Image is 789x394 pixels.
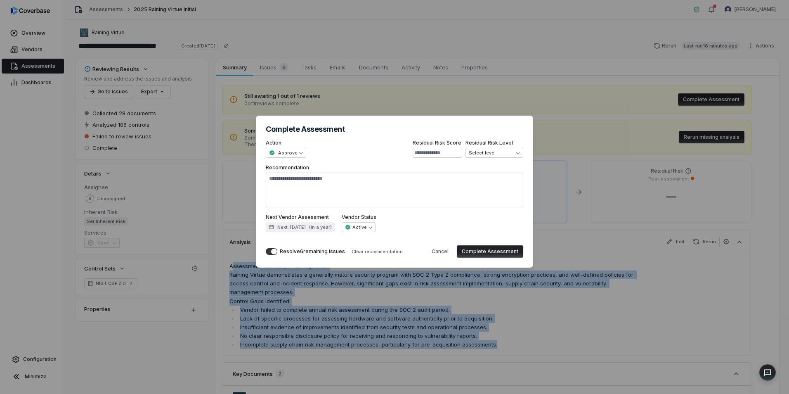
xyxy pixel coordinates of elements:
label: Residual Risk Score [413,140,462,146]
button: Clear recommendation [348,247,406,256]
label: Action [266,140,306,146]
button: Complete Assessment [457,245,523,258]
button: Resolve6remaining issues [266,248,277,255]
h2: Complete Assessment [266,126,523,133]
label: Next Vendor Assessment [266,214,335,221]
span: Next: [DATE] [277,224,306,230]
div: Resolve 6 remaining issues [280,248,345,255]
button: Cancel [427,245,454,258]
button: Next: [DATE](in a year) [266,222,335,232]
span: ( in a year ) [309,224,332,230]
label: Recommendation [266,164,523,207]
textarea: Recommendation [266,173,523,207]
label: Vendor Status [342,214,376,221]
label: Residual Risk Level [465,140,523,146]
